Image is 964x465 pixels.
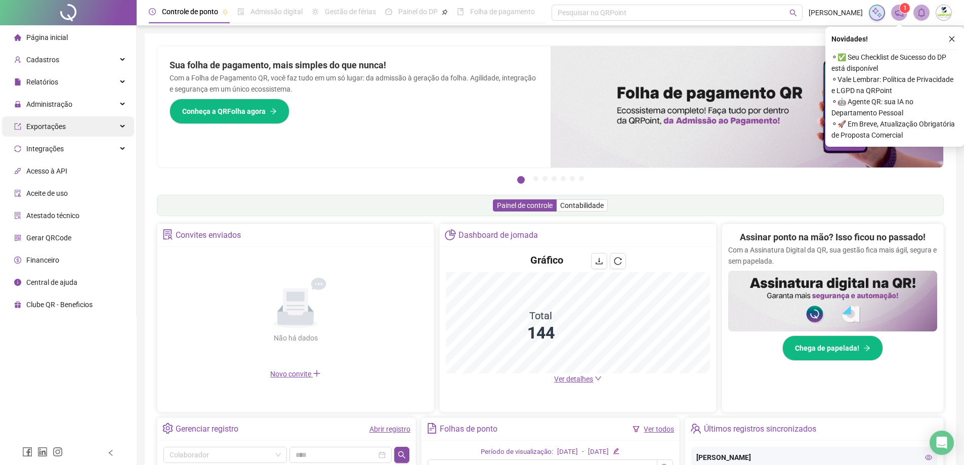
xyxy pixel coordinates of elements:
[782,335,883,361] button: Chega de papelada!
[26,234,71,242] span: Gerar QRCode
[107,449,114,456] span: left
[595,375,602,382] span: down
[14,167,21,175] span: api
[740,230,926,244] h2: Assinar ponto na mão? Isso ficou no passado!
[917,8,926,17] span: bell
[270,370,321,378] span: Novo convite
[728,271,937,331] img: banner%2F02c71560-61a6-44d4-94b9-c8ab97240462.png
[458,227,538,244] div: Dashboard de jornada
[14,190,21,197] span: audit
[552,176,557,181] button: 4
[26,100,72,108] span: Administração
[14,34,21,41] span: home
[270,108,277,115] span: arrow-right
[542,176,548,181] button: 3
[930,431,954,455] div: Open Intercom Messenger
[427,423,437,434] span: file-text
[14,234,21,241] span: qrcode
[831,33,868,45] span: Novidades !
[871,7,883,18] img: sparkle-icon.fc2bf0ac1784a2077858766a79e2daf3.svg
[26,33,68,41] span: Página inicial
[26,78,58,86] span: Relatórios
[517,176,525,184] button: 1
[903,5,907,12] span: 1
[176,420,238,438] div: Gerenciar registro
[561,176,566,181] button: 5
[325,8,376,16] span: Gestão de férias
[789,9,797,17] span: search
[863,345,870,352] span: arrow-right
[831,74,958,96] span: ⚬ Vale Lembrar: Política de Privacidade e LGPD na QRPoint
[398,451,406,459] span: search
[369,425,410,433] a: Abrir registro
[570,176,575,181] button: 6
[831,96,958,118] span: ⚬ 🤖 Agente QR: sua IA no Departamento Pessoal
[809,7,863,18] span: [PERSON_NAME]
[14,212,21,219] span: solution
[557,447,578,457] div: [DATE]
[696,452,932,463] div: [PERSON_NAME]
[26,145,64,153] span: Integrações
[728,244,937,267] p: Com a Assinatura Digital da QR, sua gestão fica mais ágil, segura e sem papelada.
[385,8,392,15] span: dashboard
[470,8,535,16] span: Folha de pagamento
[26,189,68,197] span: Aceite de uso
[579,176,584,181] button: 7
[14,56,21,63] span: user-add
[442,9,448,15] span: pushpin
[170,99,289,124] button: Conheça a QRFolha agora
[900,3,910,13] sup: 1
[313,369,321,377] span: plus
[149,8,156,15] span: clock-circle
[22,447,32,457] span: facebook
[162,8,218,16] span: Controle de ponto
[614,257,622,265] span: reload
[222,9,228,15] span: pushpin
[53,447,63,457] span: instagram
[14,101,21,108] span: lock
[162,423,173,434] span: setting
[560,201,604,209] span: Contabilidade
[26,167,67,175] span: Acesso à API
[582,447,584,457] div: -
[250,8,303,16] span: Admissão digital
[170,58,538,72] h2: Sua folha de pagamento, mais simples do que nunca!
[162,229,173,240] span: solution
[925,454,932,461] span: eye
[14,301,21,308] span: gift
[533,176,538,181] button: 2
[249,332,342,344] div: Não há dados
[445,229,455,240] span: pie-chart
[237,8,244,15] span: file-done
[497,201,553,209] span: Painel de controle
[644,425,674,433] a: Ver todos
[936,5,951,20] img: 54751
[704,420,816,438] div: Últimos registros sincronizados
[14,279,21,286] span: info-circle
[613,448,619,454] span: edit
[795,343,859,354] span: Chega de papelada!
[26,212,79,220] span: Atestado técnico
[14,257,21,264] span: dollar
[633,426,640,433] span: filter
[554,375,602,383] a: Ver detalhes down
[457,8,464,15] span: book
[26,56,59,64] span: Cadastros
[14,145,21,152] span: sync
[895,8,904,17] span: notification
[551,46,944,167] img: banner%2F8d14a306-6205-4263-8e5b-06e9a85ad873.png
[440,420,497,438] div: Folhas de ponto
[831,118,958,141] span: ⚬ 🚀 Em Breve, Atualização Obrigatória de Proposta Comercial
[690,423,701,434] span: team
[182,106,266,117] span: Conheça a QRFolha agora
[26,122,66,131] span: Exportações
[14,78,21,86] span: file
[26,278,77,286] span: Central de ajuda
[948,35,955,43] span: close
[37,447,48,457] span: linkedin
[398,8,438,16] span: Painel do DP
[176,227,241,244] div: Convites enviados
[26,256,59,264] span: Financeiro
[554,375,593,383] span: Ver detalhes
[530,253,563,267] h4: Gráfico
